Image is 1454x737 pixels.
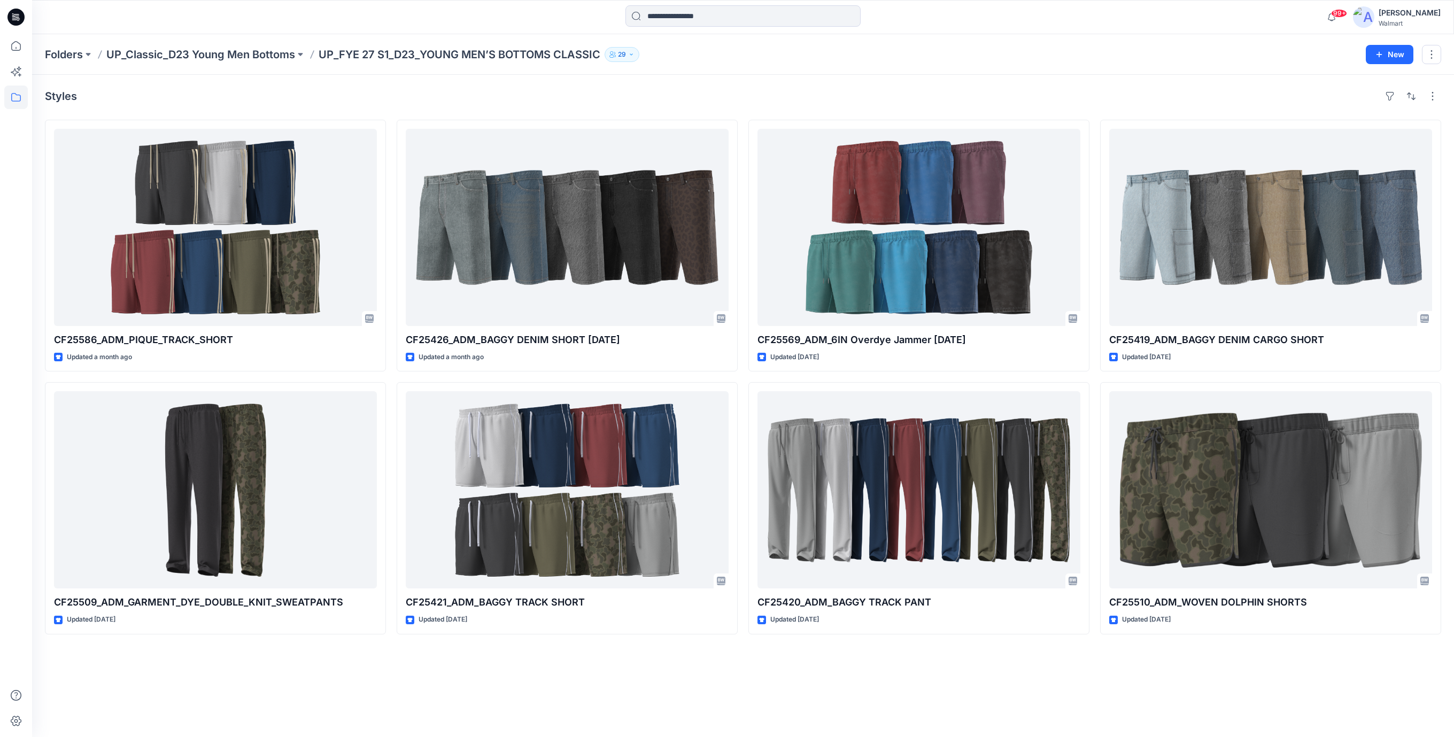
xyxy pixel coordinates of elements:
button: New [1366,45,1413,64]
div: Walmart [1379,19,1441,27]
p: Updated [DATE] [770,352,819,363]
p: CF25569_ADM_6IN Overdye Jammer [DATE] [757,332,1080,347]
p: CF25510_ADM_WOVEN DOLPHIN SHORTS [1109,595,1432,610]
button: 29 [605,47,639,62]
p: CF25426_ADM_BAGGY DENIM SHORT [DATE] [406,332,729,347]
span: 99+ [1331,9,1347,18]
p: CF25421_ADM_BAGGY TRACK SHORT [406,595,729,610]
a: CF25569_ADM_6IN Overdye Jammer 20MAY25 [757,129,1080,326]
h4: Styles [45,90,77,103]
p: CF25586_ADM_PIQUE_TRACK_SHORT [54,332,377,347]
p: Updated [DATE] [67,614,115,625]
div: [PERSON_NAME] [1379,6,1441,19]
p: CF25509_ADM_GARMENT_DYE_DOUBLE_KNIT_SWEATPANTS [54,595,377,610]
p: Updated [DATE] [1122,352,1171,363]
p: Updated [DATE] [1122,614,1171,625]
p: Updated a month ago [67,352,132,363]
a: CF25586_ADM_PIQUE_TRACK_SHORT [54,129,377,326]
a: CF25426_ADM_BAGGY DENIM SHORT 12MAY25 [406,129,729,326]
p: 29 [618,49,626,60]
p: Updated [DATE] [770,614,819,625]
a: CF25510_ADM_WOVEN DOLPHIN SHORTS [1109,391,1432,588]
a: CF25420_ADM_BAGGY TRACK PANT [757,391,1080,588]
a: CF25509_ADM_GARMENT_DYE_DOUBLE_KNIT_SWEATPANTS [54,391,377,588]
img: avatar [1353,6,1374,28]
a: CF25421_ADM_BAGGY TRACK SHORT [406,391,729,588]
a: UP_Classic_D23 Young Men Bottoms [106,47,295,62]
a: CF25419_ADM_BAGGY DENIM CARGO SHORT [1109,129,1432,326]
a: Folders [45,47,83,62]
p: CF25419_ADM_BAGGY DENIM CARGO SHORT [1109,332,1432,347]
p: Updated a month ago [419,352,484,363]
p: UP_FYE 27 S1_D23_YOUNG MEN’S BOTTOMS CLASSIC [319,47,600,62]
p: CF25420_ADM_BAGGY TRACK PANT [757,595,1080,610]
p: Updated [DATE] [419,614,467,625]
